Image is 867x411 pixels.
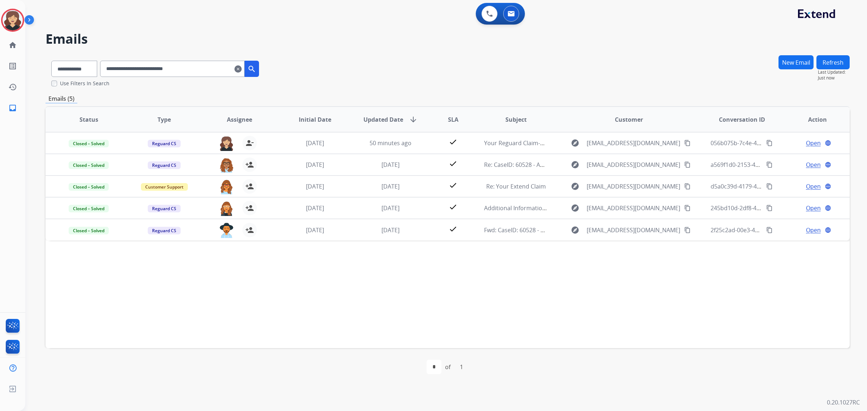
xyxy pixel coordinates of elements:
span: Customer [615,115,643,124]
span: Closed – Solved [69,161,109,169]
span: Open [806,139,821,147]
span: [EMAIL_ADDRESS][DOMAIN_NAME] [587,160,680,169]
button: Refresh [816,55,850,69]
span: [DATE] [381,204,400,212]
span: Open [806,182,821,191]
img: avatar [3,10,23,30]
p: 0.20.1027RC [827,398,860,407]
mat-icon: content_copy [684,161,691,168]
mat-icon: person_add [245,182,254,191]
mat-icon: content_copy [684,140,691,146]
span: Just now [818,75,850,81]
mat-icon: check [449,138,457,146]
mat-icon: content_copy [766,140,773,146]
mat-icon: language [825,140,831,146]
span: [DATE] [306,204,324,212]
span: Assignee [227,115,252,124]
span: a569f1d0-2153-40bf-956f-07492482ff67 [711,161,816,169]
mat-icon: content_copy [684,205,691,211]
mat-icon: content_copy [684,227,691,233]
mat-icon: inbox [8,104,17,112]
mat-icon: check [449,181,457,190]
h2: Emails [46,32,850,46]
mat-icon: home [8,41,17,49]
span: Closed – Solved [69,227,109,234]
mat-icon: history [8,83,17,91]
mat-icon: list_alt [8,62,17,70]
mat-icon: person_add [245,226,254,234]
span: 245bd10d-2df8-47b7-b9c4-d17c9bcdfb1d [711,204,822,212]
span: [EMAIL_ADDRESS][DOMAIN_NAME] [587,139,680,147]
span: Reguard CS [148,227,181,234]
span: Closed – Solved [69,140,109,147]
span: Open [806,204,821,212]
span: Open [806,226,821,234]
mat-icon: check [449,225,457,233]
mat-icon: check [449,159,457,168]
mat-icon: content_copy [766,183,773,190]
mat-icon: person_remove [245,139,254,147]
mat-icon: check [449,203,457,211]
span: [DATE] [306,182,324,190]
span: Last Updated: [818,69,850,75]
span: Conversation ID [719,115,765,124]
span: [EMAIL_ADDRESS][DOMAIN_NAME] [587,226,680,234]
mat-icon: explore [571,226,579,234]
mat-icon: search [247,65,256,73]
img: agent-avatar [219,201,234,216]
div: of [445,363,450,371]
p: Emails (5) [46,94,77,103]
mat-icon: language [825,205,831,211]
mat-icon: content_copy [766,205,773,211]
span: Initial Date [299,115,331,124]
mat-icon: person_add [245,160,254,169]
span: Additional Information Needed [484,204,569,212]
img: agent-avatar [219,136,234,151]
span: 2f25c2ad-00e3-40e2-ab8e-c85088977953 [711,226,820,234]
span: [EMAIL_ADDRESS][DOMAIN_NAME] [587,204,680,212]
span: Status [79,115,98,124]
mat-icon: content_copy [766,161,773,168]
span: [DATE] [306,226,324,234]
img: agent-avatar [219,179,234,194]
mat-icon: explore [571,204,579,212]
span: Fwd: CaseID: 60528 - ASH10047886 // Filing of claim // broken sofa [484,226,661,234]
span: 50 minutes ago [370,139,411,147]
span: [DATE] [306,139,324,147]
span: SLA [448,115,458,124]
mat-icon: clear [234,65,242,73]
mat-icon: content_copy [684,183,691,190]
mat-icon: explore [571,160,579,169]
span: [DATE] [381,161,400,169]
mat-icon: language [825,161,831,168]
span: Reguard CS [148,205,181,212]
span: Closed – Solved [69,205,109,212]
span: Closed – Solved [69,183,109,191]
mat-icon: explore [571,182,579,191]
mat-icon: person_add [245,204,254,212]
span: Open [806,160,821,169]
span: d5a0c39d-4179-4886-96c6-15753bd5ee71 [711,182,823,190]
button: New Email [778,55,814,69]
span: Updated Date [363,115,403,124]
span: Re: CaseID: 60528 - ASH10047886 // Filing of claim // broken sofa [484,161,657,169]
span: Subject [505,115,527,124]
mat-icon: arrow_downward [409,115,418,124]
span: Reguard CS [148,140,181,147]
mat-icon: explore [571,139,579,147]
mat-icon: content_copy [766,227,773,233]
span: 056b075b-7c4e-47de-8007-be4eddf5c22c [711,139,821,147]
span: [DATE] [381,182,400,190]
span: Re: Your Extend Claim [486,182,546,190]
span: [DATE] [381,226,400,234]
th: Action [774,107,850,132]
span: Type [158,115,171,124]
span: [DATE] [306,161,324,169]
div: 1 [454,360,469,374]
label: Use Filters In Search [60,80,109,87]
img: agent-avatar [219,157,234,173]
mat-icon: language [825,183,831,190]
span: Your Reguard Claim-BBB Complaint Follow-up [484,139,608,147]
mat-icon: language [825,227,831,233]
img: agent-avatar [219,223,234,238]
